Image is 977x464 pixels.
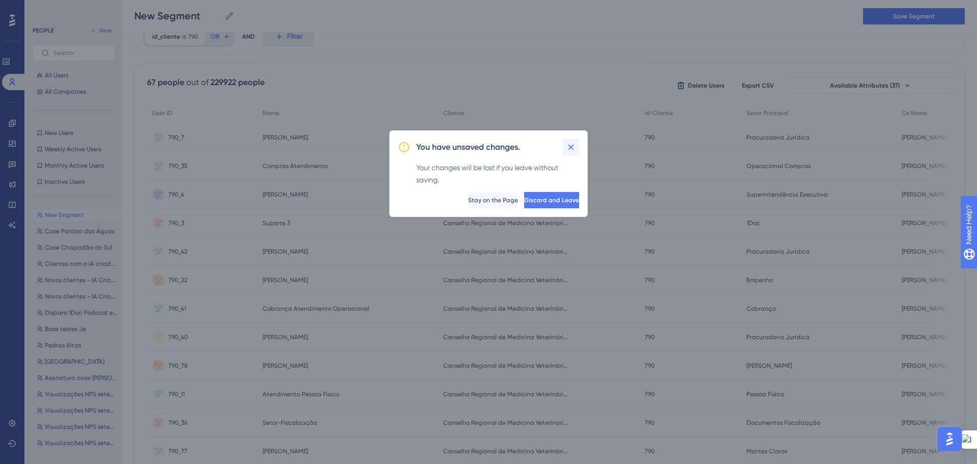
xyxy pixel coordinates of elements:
span: Stay on the Page [468,196,518,204]
span: Discard and Leave [524,196,579,204]
div: Your changes will be lost if you leave without saving. [416,161,579,186]
span: Need Help? [24,3,64,15]
h2: You have unsaved changes. [416,141,520,153]
iframe: UserGuiding AI Assistant Launcher [934,424,965,454]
